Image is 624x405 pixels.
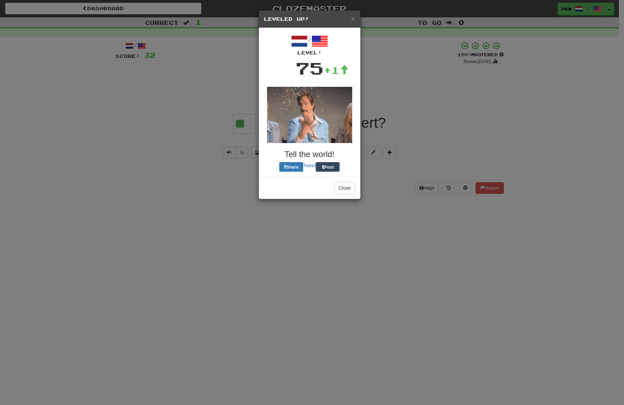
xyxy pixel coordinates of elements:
[264,49,355,56] div: Level:
[316,162,340,172] button: Post
[279,162,303,172] button: Share
[351,15,355,22] button: Close
[351,15,355,22] span: ×
[303,163,316,168] a: Tweet
[264,16,355,22] h5: Leveled Up!
[264,150,355,159] h3: Tell the world!
[264,33,355,56] div: /
[296,56,324,80] div: 75
[267,87,352,143] img: glitter-d35a814c05fa227b87dd154a45a5cc37aaecd56281fd9d9cd8133c9defbd597c.gif
[334,182,355,194] button: Close
[324,63,349,77] div: +1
